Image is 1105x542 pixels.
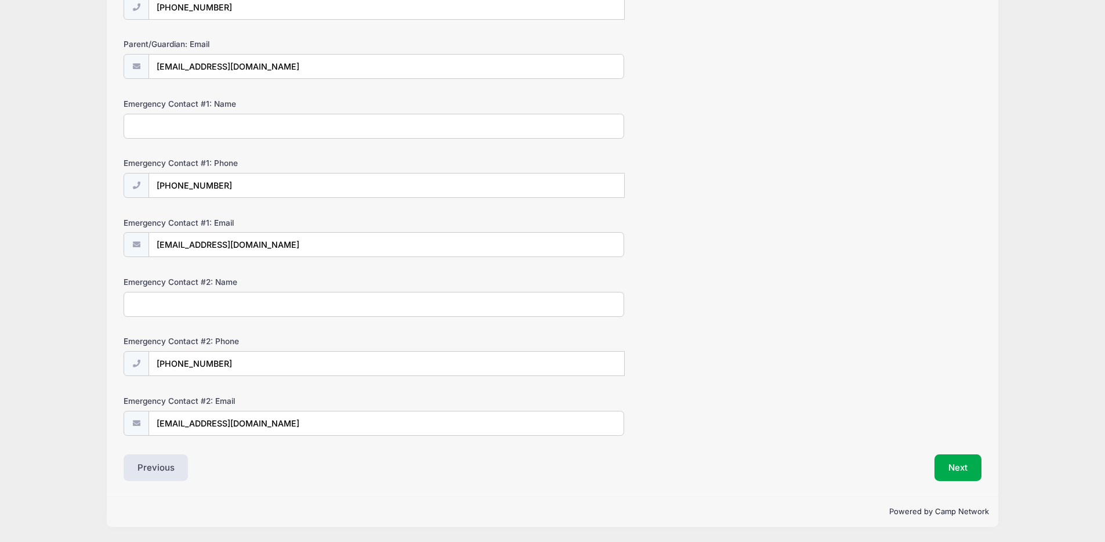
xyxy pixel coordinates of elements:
[124,276,410,288] label: Emergency Contact #2: Name
[934,454,981,481] button: Next
[124,395,410,407] label: Emergency Contact #2: Email
[148,411,624,436] input: email@email.com
[124,335,410,347] label: Emergency Contact #2: Phone
[124,38,410,50] label: Parent/Guardian: Email
[148,173,625,198] input: (xxx) xxx-xxxx
[124,157,410,169] label: Emergency Contact #1: Phone
[148,232,624,257] input: email@email.com
[124,454,189,481] button: Previous
[148,54,624,79] input: email@email.com
[116,506,989,518] p: Powered by Camp Network
[124,217,410,229] label: Emergency Contact #1: Email
[124,98,410,110] label: Emergency Contact #1: Name
[148,351,625,376] input: (xxx) xxx-xxxx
